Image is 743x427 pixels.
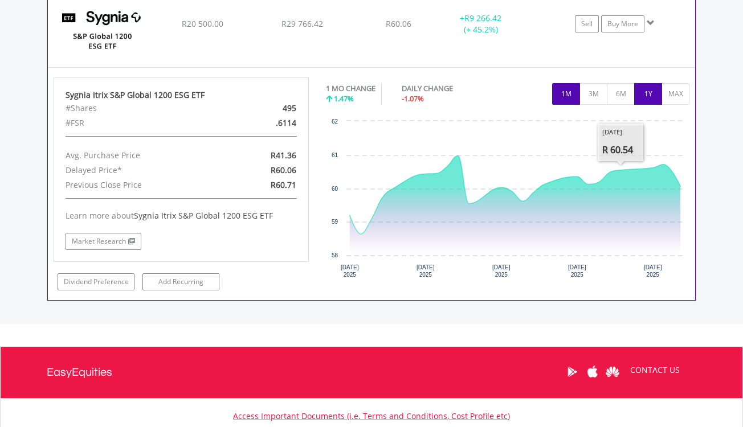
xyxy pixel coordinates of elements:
a: Access Important Documents (i.e. Terms and Conditions, Cost Profile etc) [233,410,510,421]
span: R60.06 [386,18,411,29]
button: MAX [662,83,689,105]
text: 62 [331,118,338,125]
text: [DATE] 2025 [341,264,359,278]
div: DAILY CHANGE [402,83,493,94]
div: .6114 [222,116,305,130]
a: Market Research [66,233,141,250]
span: -1.07% [402,93,424,104]
button: 6M [607,83,635,105]
button: 1Y [634,83,662,105]
div: Sygnia Itrix S&P Global 1200 ESG ETF [66,89,297,101]
span: Sygnia Itrix S&P Global 1200 ESG ETF [134,210,273,221]
text: [DATE] 2025 [417,264,435,278]
text: [DATE] 2025 [492,264,511,278]
span: R60.71 [271,179,296,190]
div: Chart. Highcharts interactive chart. [326,116,690,286]
span: 1.47% [334,93,354,104]
a: EasyEquities [47,347,112,398]
text: 61 [331,152,338,158]
text: [DATE] 2025 [568,264,586,278]
a: CONTACT US [622,354,688,386]
span: R60.06 [271,165,296,175]
button: 1M [552,83,580,105]
div: #Shares [57,101,222,116]
a: Apple [582,354,602,389]
div: + (+ 45.2%) [438,13,524,35]
text: 59 [331,219,338,225]
a: Sell [575,15,599,32]
svg: Interactive chart [326,116,689,286]
span: R29 766.42 [281,18,323,29]
span: R41.36 [271,150,296,161]
text: 58 [331,252,338,258]
div: Avg. Purchase Price [57,148,222,163]
div: Delayed Price* [57,163,222,178]
text: [DATE] 2025 [643,264,662,278]
div: 1 MO CHANGE [326,83,375,94]
div: 495 [222,101,305,116]
div: #FSR [57,116,222,130]
a: Dividend Preference [58,273,134,290]
div: Learn more about [66,210,297,221]
a: Add Recurring [142,273,219,290]
span: R20 500.00 [182,18,223,29]
a: Buy More [601,15,644,32]
span: R9 266.42 [464,13,501,23]
div: Previous Close Price [57,178,222,192]
a: Huawei [602,354,622,389]
text: 60 [331,186,338,192]
button: 3M [579,83,607,105]
a: Google Play [562,354,582,389]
